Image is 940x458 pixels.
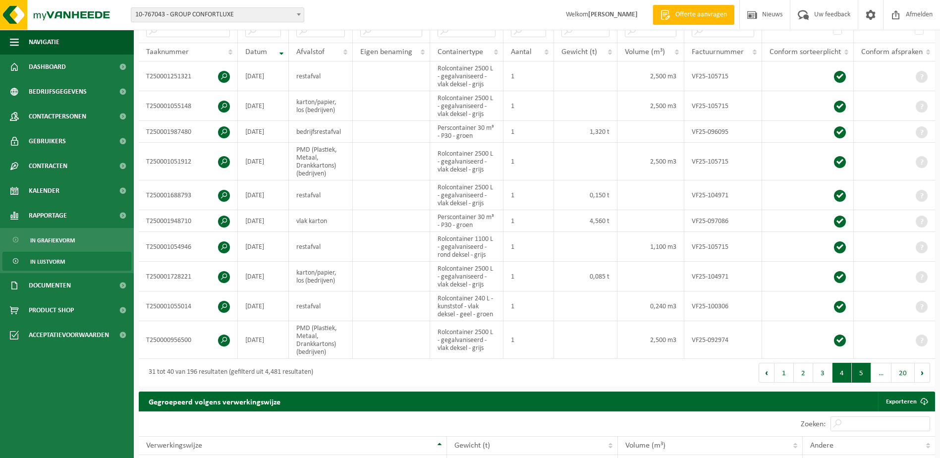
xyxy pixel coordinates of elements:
[131,8,304,22] span: 10-767043 - GROUP CONFORTLUXE
[296,48,325,56] span: Afvalstof
[289,291,353,321] td: restafval
[238,291,289,321] td: [DATE]
[29,273,71,298] span: Documenten
[139,143,238,180] td: T250001051912
[245,48,267,56] span: Datum
[430,321,503,359] td: Rolcontainer 2500 L - gegalvaniseerd - vlak deksel - grijs
[878,392,934,411] a: Exporteren
[561,48,597,56] span: Gewicht (t)
[588,11,638,18] strong: [PERSON_NAME]
[684,262,762,291] td: VF25-104971
[684,321,762,359] td: VF25-092974
[810,442,833,450] span: Andere
[289,180,353,210] td: restafval
[770,48,841,56] span: Conform sorteerplicht
[139,61,238,91] td: T250001251321
[29,30,59,55] span: Navigatie
[801,420,826,428] label: Zoeken:
[238,143,289,180] td: [DATE]
[503,61,553,91] td: 1
[454,442,490,450] span: Gewicht (t)
[625,442,665,450] span: Volume (m³)
[139,91,238,121] td: T250001055148
[139,180,238,210] td: T250001688793
[684,61,762,91] td: VF25-105715
[554,121,617,143] td: 1,320 t
[617,91,685,121] td: 2,500 m3
[2,252,131,271] a: In lijstvorm
[617,232,685,262] td: 1,100 m3
[503,232,553,262] td: 1
[30,252,65,271] span: In lijstvorm
[759,363,774,383] button: Previous
[554,210,617,232] td: 4,560 t
[30,231,75,250] span: In grafiekvorm
[503,121,553,143] td: 1
[238,180,289,210] td: [DATE]
[144,364,313,382] div: 31 tot 40 van 196 resultaten (gefilterd uit 4,481 resultaten)
[238,61,289,91] td: [DATE]
[238,91,289,121] td: [DATE]
[503,321,553,359] td: 1
[146,48,189,56] span: Taaknummer
[503,210,553,232] td: 1
[684,232,762,262] td: VF25-105715
[29,79,87,104] span: Bedrijfsgegevens
[289,121,353,143] td: bedrijfsrestafval
[29,154,67,178] span: Contracten
[430,143,503,180] td: Rolcontainer 2500 L - gegalvaniseerd - vlak deksel - grijs
[430,291,503,321] td: Rolcontainer 240 L - kunststof - vlak deksel - geel - groen
[430,180,503,210] td: Rolcontainer 2500 L - gegalvaniseerd - vlak deksel - grijs
[430,61,503,91] td: Rolcontainer 2500 L - gegalvaniseerd - vlak deksel - grijs
[29,323,109,347] span: Acceptatievoorwaarden
[238,121,289,143] td: [DATE]
[430,232,503,262] td: Rolcontainer 1100 L - gegalvaniseerd - rond deksel - grijs
[139,210,238,232] td: T250001948710
[289,210,353,232] td: vlak karton
[146,442,202,450] span: Verwerkingswijze
[503,180,553,210] td: 1
[617,143,685,180] td: 2,500 m3
[554,180,617,210] td: 0,150 t
[503,291,553,321] td: 1
[653,5,734,25] a: Offerte aanvragen
[430,210,503,232] td: Perscontainer 30 m³ - P30 - groen
[503,91,553,121] td: 1
[2,230,131,249] a: In grafiekvorm
[29,178,59,203] span: Kalender
[238,232,289,262] td: [DATE]
[430,262,503,291] td: Rolcontainer 2500 L - gegalvaniseerd - vlak deksel - grijs
[617,321,685,359] td: 2,500 m3
[684,291,762,321] td: VF25-100306
[617,291,685,321] td: 0,240 m3
[289,232,353,262] td: restafval
[289,61,353,91] td: restafval
[852,363,871,383] button: 5
[131,7,304,22] span: 10-767043 - GROUP CONFORTLUXE
[29,129,66,154] span: Gebruikers
[813,363,832,383] button: 3
[289,91,353,121] td: karton/papier, los (bedrijven)
[673,10,729,20] span: Offerte aanvragen
[503,262,553,291] td: 1
[684,143,762,180] td: VF25-105715
[511,48,532,56] span: Aantal
[554,262,617,291] td: 0,085 t
[684,91,762,121] td: VF25-105715
[891,363,915,383] button: 20
[139,291,238,321] td: T250001055014
[139,321,238,359] td: T250000956500
[438,48,483,56] span: Containertype
[29,298,74,323] span: Product Shop
[861,48,923,56] span: Conform afspraken
[139,121,238,143] td: T250001987480
[503,143,553,180] td: 1
[684,121,762,143] td: VF25-096095
[430,121,503,143] td: Perscontainer 30 m³ - P30 - groen
[29,203,67,228] span: Rapportage
[684,180,762,210] td: VF25-104971
[625,48,665,56] span: Volume (m³)
[289,262,353,291] td: karton/papier, los (bedrijven)
[238,262,289,291] td: [DATE]
[360,48,412,56] span: Eigen benaming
